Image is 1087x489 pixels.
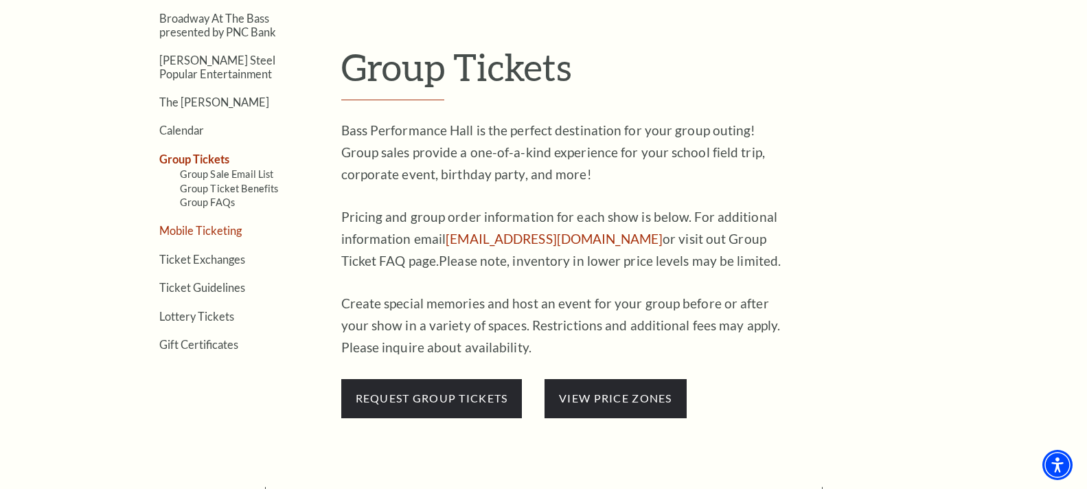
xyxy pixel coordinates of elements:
a: Group Sale Email List [180,168,274,180]
a: Mobile Ticketing [159,224,242,237]
a: Ticket Guidelines [159,281,245,294]
a: view price zones - open in a new tab [559,391,672,405]
span: request group tickets [341,379,523,418]
span: Create special memories and host an event for your group before or after your show in a variety o... [341,295,781,355]
div: Accessibility Menu [1042,450,1073,480]
a: Broadway At The Bass presented by PNC Bank [159,12,276,38]
a: Group Ticket Benefits [180,183,279,194]
a: [PERSON_NAME] Steel Popular Entertainment [159,54,275,80]
span: Pricing and group order information for each show is below. For additional information email or v... [341,209,777,269]
a: [EMAIL_ADDRESS][DOMAIN_NAME] [446,231,663,247]
a: Lottery Tickets [159,310,234,323]
a: request group tickets [341,389,523,405]
p: Bass Performance Hall is the perfect destination for your group outing! Group sales provide a one... [341,120,788,185]
a: The [PERSON_NAME] [159,95,269,109]
a: Calendar [159,124,204,137]
h1: Group Tickets [341,45,970,101]
a: Ticket Exchanges [159,253,245,266]
p: Please note, inventory in lower price levels may be limited. [341,206,788,272]
a: Gift Certificates [159,338,238,351]
a: Group Tickets [159,152,229,166]
a: Group FAQs [180,196,235,208]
